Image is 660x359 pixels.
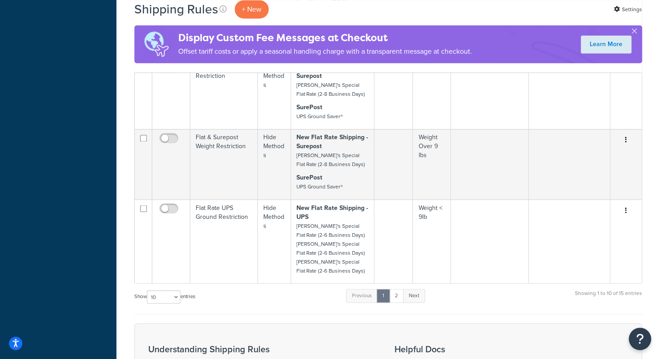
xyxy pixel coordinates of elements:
td: Hide Methods [258,129,291,199]
small: UPS Ground Saver® [296,112,343,120]
small: [PERSON_NAME]'s Special Flat Rate (2-8 Business Days) [296,81,365,98]
small: [PERSON_NAME]'s Special Flat Rate (2-6 Business Days) [PERSON_NAME]'s Special Flat Rate (2-6 Busi... [296,222,365,274]
td: Weight Over 9 lbs [413,129,451,199]
td: Flat Rate UPS Ground Restriction [190,199,258,283]
h1: Shipping Rules [134,0,218,18]
a: 1 [377,289,390,302]
p: Offset tariff costs or apply a seasonal handling charge with a transparent message at checkout. [178,45,472,58]
td: Hide Methods [258,199,291,283]
td: Hide Methods [258,59,291,129]
button: Open Resource Center [629,328,651,350]
h4: Display Custom Fee Messages at Checkout [178,30,472,45]
strong: SurePost [296,173,322,182]
a: Next [403,289,425,302]
h3: Understanding Shipping Rules [148,344,372,354]
a: Previous [346,289,377,302]
small: UPS Ground Saver® [296,183,343,191]
td: Flat & Surepost Weight Restriction [190,129,258,199]
td: Weight < 9lb [413,199,451,283]
div: Showing 1 to 10 of 15 entries [575,288,642,307]
a: Settings [614,3,642,16]
strong: SurePost [296,103,322,112]
a: Learn More [581,35,631,53]
a: 2 [389,289,404,302]
img: duties-banner-06bc72dcb5fe05cb3f9472aba00be2ae8eb53ab6f0d8bb03d382ba314ac3c341.png [134,25,178,63]
select: Showentries [147,290,180,303]
label: Show entries [134,290,195,303]
small: [PERSON_NAME]'s Special Flat Rate (2-8 Business Days) [296,151,365,168]
strong: New Flat Rate Shipping - Surepost [296,132,368,151]
h3: Helpful Docs [394,344,541,354]
td: Flat & Surepost Box Restriction [190,59,258,129]
strong: New Flat Rate Shipping - UPS [296,203,368,221]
